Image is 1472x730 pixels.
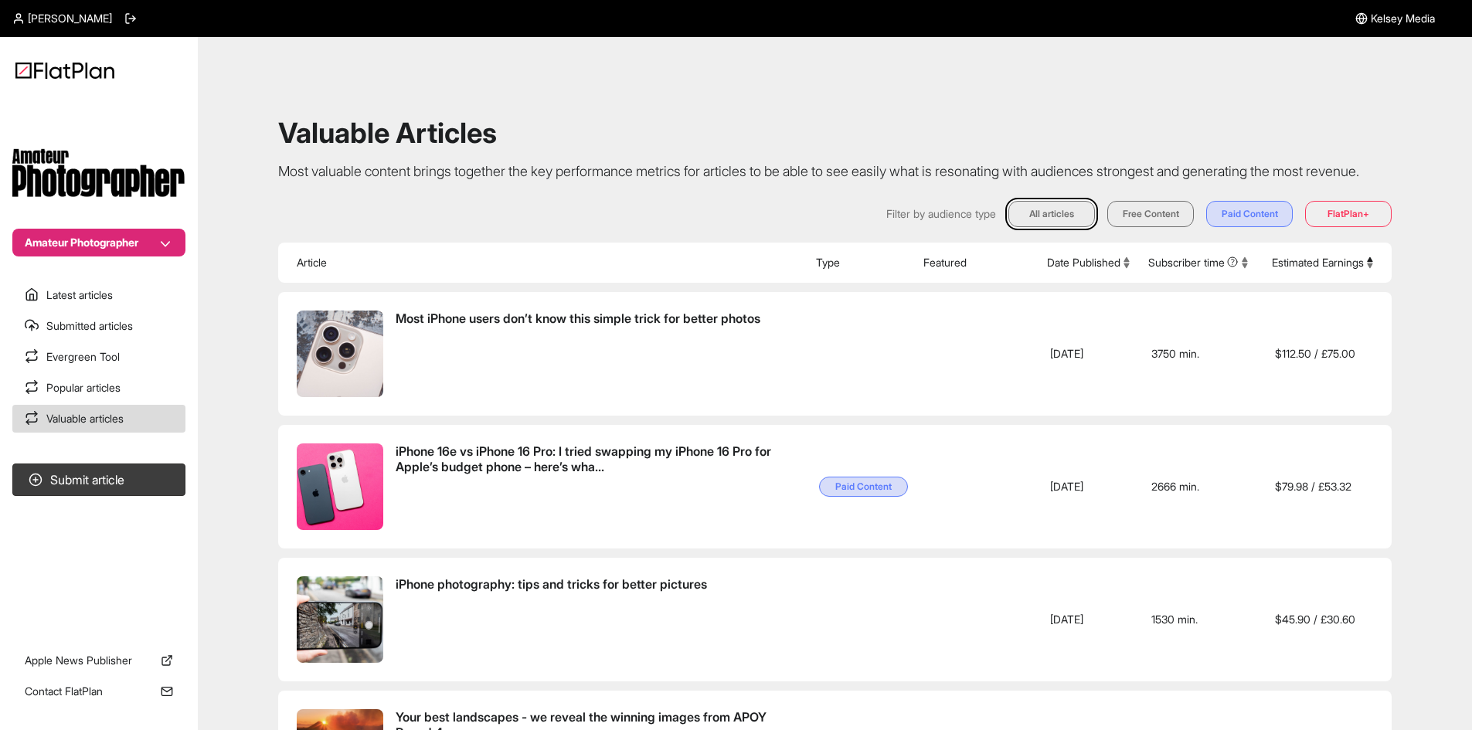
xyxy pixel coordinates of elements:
[1038,292,1139,416] td: [DATE]
[1263,558,1392,681] td: /
[1321,613,1355,626] span: £ 30.60
[1272,255,1373,270] button: Estimated Earnings
[1139,292,1263,416] td: 3750 min.
[12,281,185,309] a: Latest articles
[12,229,185,256] button: Amateur Photographer
[12,647,185,674] a: Apple News Publisher
[12,374,185,402] a: Popular articles
[1008,201,1095,227] button: All articles
[297,311,383,397] img: Most iPhone users don’t know this simple trick for better photos
[297,576,383,663] img: iPhone photography: tips and tricks for better pictures
[12,312,185,340] a: Submitted articles
[297,443,383,530] img: iPhone 16e vs iPhone 16 Pro: I tried swapping my iPhone 16 Pro for Apple’s budget phone – here’s ...
[12,463,185,496] button: Submit article
[12,343,185,371] a: Evergreen Tool
[1148,255,1248,270] button: Subscriber time
[1275,347,1311,360] span: $ 112.50
[28,11,112,26] span: [PERSON_NAME]
[1318,480,1351,493] span: £ 53.32
[1206,201,1293,227] button: Paid Content
[1321,347,1355,360] span: £ 75.00
[396,443,794,530] span: iPhone 16e vs iPhone 16 Pro: I tried swapping my iPhone 16 Pro for Apple’s budget phone – here’s ...
[1047,255,1130,270] button: Date Published
[15,62,114,79] img: Logo
[1139,558,1263,681] td: 1530 min.
[12,11,112,26] a: [PERSON_NAME]
[12,148,185,198] img: Publication Logo
[278,243,807,283] th: Article
[12,405,185,433] a: Valuable articles
[1139,425,1263,548] td: 2666 min.
[278,117,1392,148] h1: Valuable Articles
[807,243,914,283] th: Type
[1275,480,1308,493] span: $ 79.98
[396,311,760,397] span: Most iPhone users don’t know this simple trick for better photos
[1263,425,1392,548] td: /
[396,576,707,592] span: iPhone photography: tips and tricks for better pictures
[278,161,1392,182] p: Most valuable content brings together the key performance metrics for articles to be able to see ...
[396,311,760,326] span: Most iPhone users don’t know this simple trick for better photos
[1275,613,1311,626] span: $ 45.90
[12,677,185,705] a: Contact FlatPlan
[1263,292,1392,416] td: /
[297,443,794,530] a: iPhone 16e vs iPhone 16 Pro: I tried swapping my iPhone 16 Pro for Apple’s budget phone – here’s ...
[396,443,771,474] span: iPhone 16e vs iPhone 16 Pro: I tried swapping my iPhone 16 Pro for Apple’s budget phone – here’s ...
[1038,558,1139,681] td: [DATE]
[1148,255,1239,270] span: Subscriber time
[297,576,794,663] a: iPhone photography: tips and tricks for better pictures
[819,477,908,497] span: Paid Content
[396,576,707,663] span: iPhone photography: tips and tricks for better pictures
[1305,201,1392,227] button: FlatPlan+
[297,311,794,397] a: Most iPhone users don’t know this simple trick for better photos
[1371,11,1435,26] span: Kelsey Media
[886,206,996,222] span: Filter by audience type
[1107,201,1194,227] button: Free Content
[914,243,1038,283] th: Featured
[1038,425,1139,548] td: [DATE]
